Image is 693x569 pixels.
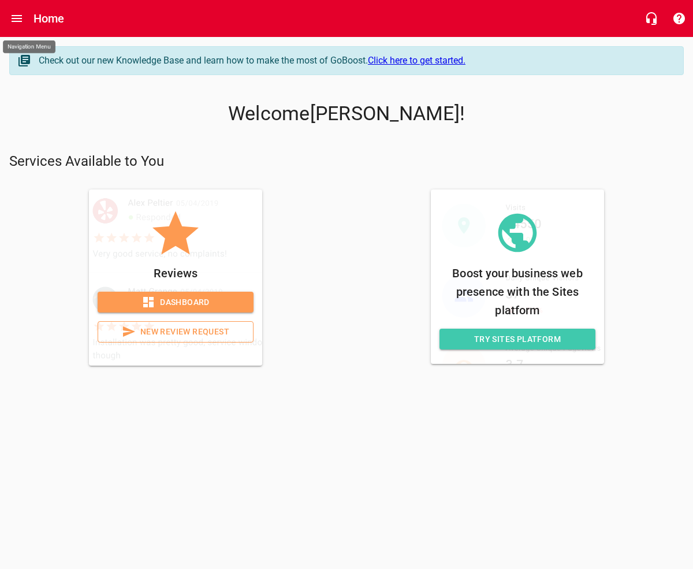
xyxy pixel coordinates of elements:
[9,102,684,125] p: Welcome [PERSON_NAME] !
[441,144,684,560] iframe: To enrich screen reader interactions, please activate Accessibility in Grammarly extension settings
[98,264,254,282] p: Reviews
[98,292,254,313] a: Dashboard
[368,55,465,66] a: Click here to get started.
[3,5,31,32] button: Open drawer
[107,295,244,310] span: Dashboard
[98,321,254,343] a: New Review Request
[439,329,595,350] a: Try Sites Platform
[9,153,684,171] p: Services Available to You
[33,9,65,28] h6: Home
[638,5,665,32] button: Live Chat
[39,54,672,68] div: Check out our new Knowledge Base and learn how to make the most of GoBoost.
[107,325,244,339] span: New Review Request
[665,5,693,32] button: Support Portal
[439,264,595,319] p: Boost your business web presence with the Sites platform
